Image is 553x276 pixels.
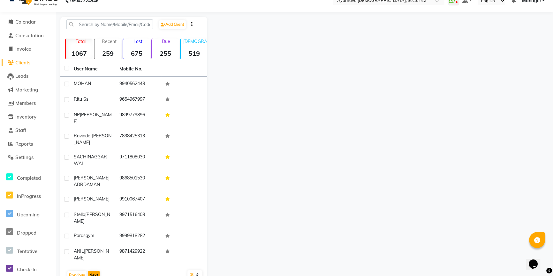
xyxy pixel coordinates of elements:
[74,112,80,118] span: NP
[2,86,54,94] a: Marketing
[74,133,92,139] span: ravinder
[74,154,91,160] span: SACHIN
[116,171,161,192] td: 9868501530
[2,73,54,80] a: Leads
[74,248,109,261] span: [PERSON_NAME]
[66,19,153,29] input: Search by Name/Mobile/Email/Code
[17,230,36,236] span: Dropped
[15,87,38,93] span: Marketing
[116,92,161,108] td: 9654967997
[17,248,37,254] span: Tentative
[181,49,208,57] strong: 519
[15,33,44,39] span: Consultation
[15,60,30,66] span: Clients
[17,193,41,199] span: InProgress
[116,62,161,76] th: Mobile No.
[15,154,34,160] span: Settings
[74,112,112,124] span: [PERSON_NAME]
[74,133,111,145] span: [PERSON_NAME]
[116,192,161,207] td: 9910067407
[70,62,116,76] th: User Name
[15,73,28,79] span: Leads
[15,46,31,52] span: Invoice
[126,39,150,44] p: Lost
[17,175,41,181] span: Completed
[97,39,121,44] p: Recent
[116,150,161,171] td: 9711808030
[2,100,54,107] a: Members
[123,49,150,57] strong: 675
[74,196,110,202] span: [PERSON_NAME]
[2,32,54,40] a: Consultation
[74,248,84,254] span: ANIL
[86,233,94,238] span: gym
[15,127,26,133] span: Staff
[526,251,547,270] iframe: chat widget
[17,266,37,272] span: Check-In
[74,81,91,86] span: MOHAN
[152,49,179,57] strong: 255
[2,127,54,134] a: Staff
[15,19,36,25] span: Calendar
[116,108,161,129] td: 9899779896
[2,18,54,26] a: Calendar
[74,182,100,187] span: ADRDAMAN
[116,129,161,150] td: 7838425313
[74,212,110,224] span: [PERSON_NAME]
[116,76,161,92] td: 9940562448
[15,141,33,147] span: Reports
[116,229,161,244] td: 9999818282
[15,100,36,106] span: Members
[17,212,40,218] span: Upcoming
[2,59,54,67] a: Clients
[68,39,93,44] p: Total
[95,49,121,57] strong: 259
[74,96,88,102] span: ritu ss
[66,49,93,57] strong: 1067
[116,244,161,265] td: 9871429922
[2,141,54,148] a: Reports
[2,154,54,161] a: Settings
[183,39,208,44] p: [DEMOGRAPHIC_DATA]
[74,233,86,238] span: Paras
[2,113,54,121] a: Inventory
[116,207,161,229] td: 9971516408
[159,20,186,29] a: Add Client
[74,175,110,181] span: [PERSON_NAME]
[153,39,179,44] p: Due
[15,114,36,120] span: Inventory
[74,212,85,217] span: stella
[2,46,54,53] a: Invoice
